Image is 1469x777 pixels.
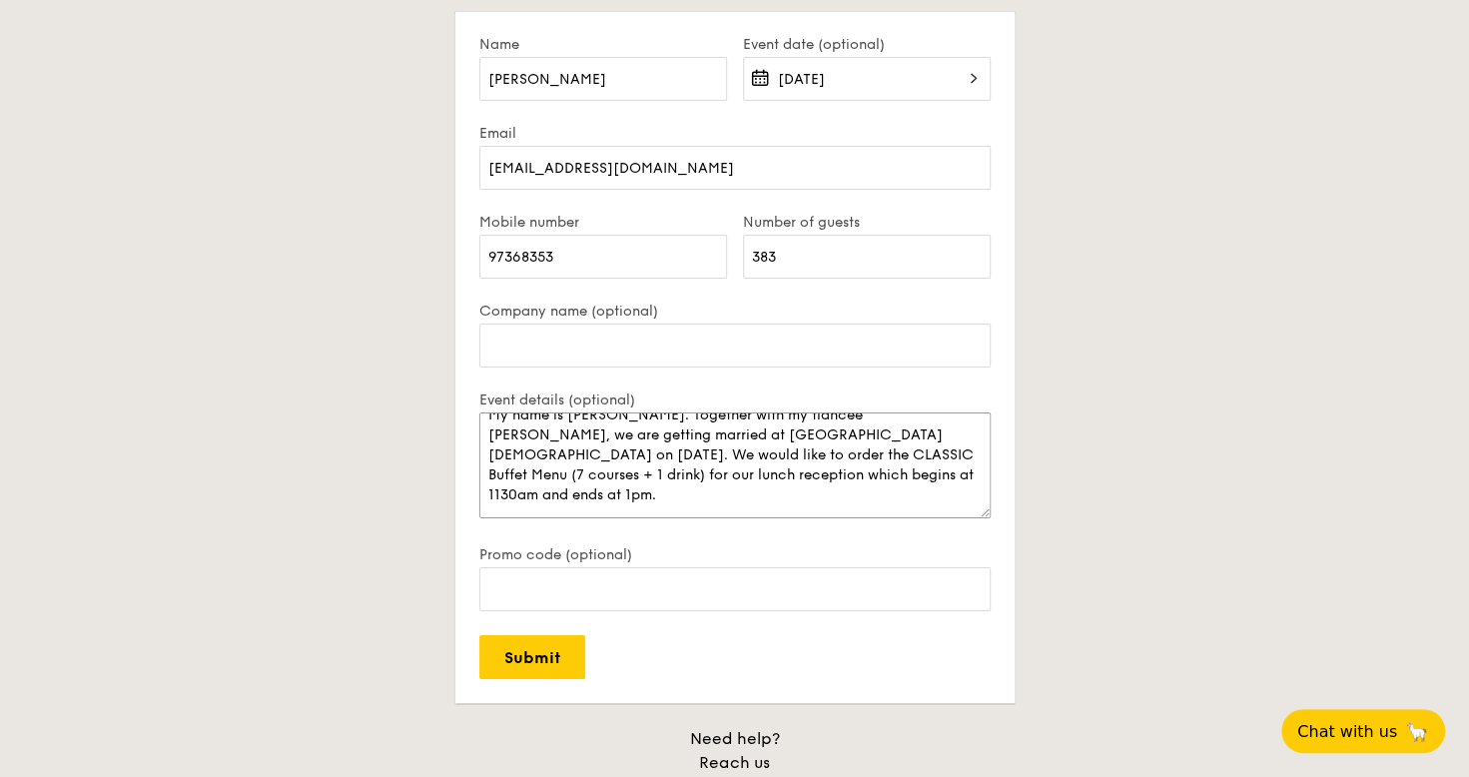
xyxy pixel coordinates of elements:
[1405,720,1429,743] span: 🦙
[1281,709,1445,753] button: Chat with us🦙
[479,303,991,320] label: Company name (optional)
[479,412,991,518] textarea: Let us know details such as your venue address, event time, preferred menu, dietary requirements,...
[479,546,991,563] label: Promo code (optional)
[479,125,991,142] label: Email
[479,391,991,408] label: Event details (optional)
[743,36,991,53] label: Event date (optional)
[479,635,585,679] input: Submit
[479,214,727,231] label: Mobile number
[479,36,727,53] label: Name
[1297,722,1397,741] span: Chat with us
[743,214,991,231] label: Number of guests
